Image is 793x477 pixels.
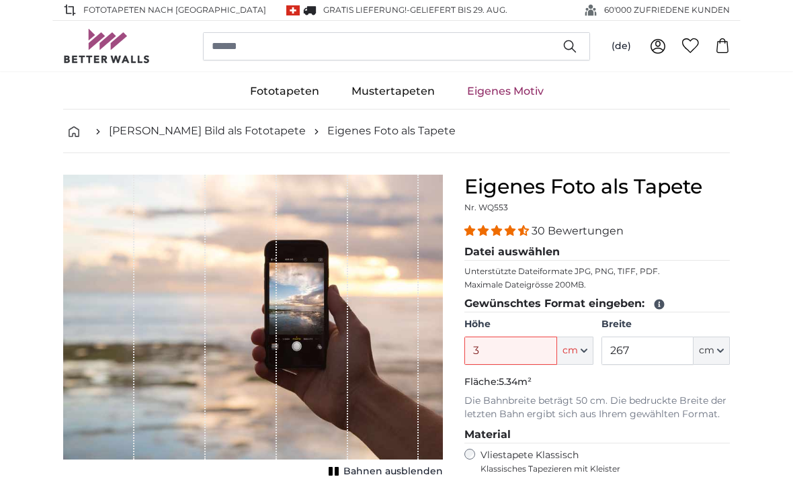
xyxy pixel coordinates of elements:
span: 30 Bewertungen [532,224,624,237]
img: Schweiz [286,5,300,15]
span: GRATIS Lieferung! [323,5,407,15]
legend: Gewünschtes Format eingeben: [464,296,730,312]
span: cm [699,344,714,357]
a: [PERSON_NAME] Bild als Fototapete [109,123,306,139]
nav: breadcrumbs [63,110,730,153]
span: 60'000 ZUFRIEDENE KUNDEN [604,4,730,16]
span: 5.34m² [499,376,532,388]
span: 4.33 stars [464,224,532,237]
legend: Material [464,427,730,443]
p: Fläche: [464,376,730,389]
span: cm [562,344,578,357]
a: Eigenes Foto als Tapete [327,123,456,139]
label: Breite [601,318,730,331]
a: Fototapeten [234,74,335,109]
label: Höhe [464,318,593,331]
h1: Eigenes Foto als Tapete [464,175,730,199]
span: Geliefert bis 29. Aug. [410,5,507,15]
legend: Datei auswählen [464,244,730,261]
span: - [407,5,507,15]
img: Betterwalls [63,29,151,63]
label: Vliestapete Klassisch [481,449,718,474]
button: (de) [601,34,642,58]
button: cm [557,337,593,365]
a: Eigenes Motiv [451,74,560,109]
span: Fototapeten nach [GEOGRAPHIC_DATA] [83,4,266,16]
button: cm [694,337,730,365]
p: Maximale Dateigrösse 200MB. [464,279,730,290]
a: Mustertapeten [335,74,451,109]
span: Nr. WQ553 [464,202,508,212]
p: Die Bahnbreite beträgt 50 cm. Die bedruckte Breite der letzten Bahn ergibt sich aus Ihrem gewählt... [464,394,730,421]
span: Klassisches Tapezieren mit Kleister [481,464,718,474]
p: Unterstützte Dateiformate JPG, PNG, TIFF, PDF. [464,266,730,277]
